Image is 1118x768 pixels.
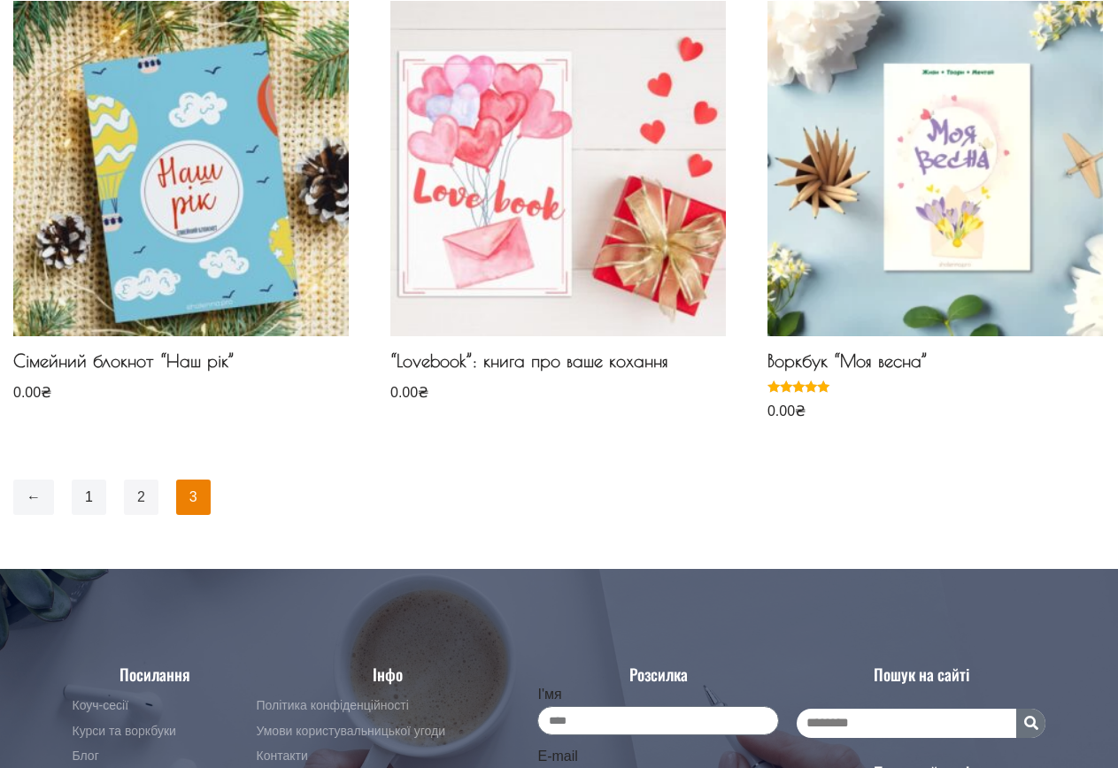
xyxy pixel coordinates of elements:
[390,350,726,380] h2: “Lovebook”: книга про ваше кохання
[537,666,779,682] h4: Розсилка
[1016,709,1045,738] button: Пошук
[256,695,408,717] span: Політика конфіденційності
[72,480,106,515] a: Сторінка 1
[13,480,1105,515] nav: Пагінація товару
[13,385,51,400] bdi: 0.00
[537,744,577,768] label: E-mail
[73,695,129,717] span: Коуч-сесії
[418,385,428,400] span: ₴
[256,746,307,767] span: Контакти
[256,666,520,682] h4: Інфо
[13,1,349,404] a: Сімейний блокнот "Наш рік"Сімейний блокнот “Наш рік” 0.00₴
[390,385,428,400] bdi: 0.00
[767,380,833,393] div: Оцінено в 5.00 з 5
[73,746,239,767] a: Блог
[73,746,99,767] span: Блог
[73,721,239,742] a: Курси та воркбуки
[797,666,1045,682] h4: Пошук на сайті
[13,480,54,515] a: ←
[73,666,239,682] h4: Посилання
[13,1,349,336] img: Сімейний блокнот "Наш рік"
[73,721,176,742] span: Курси та воркбуки
[176,480,211,515] span: Сторінка 3
[256,721,520,742] a: Умови користувальницької угоди
[73,695,239,717] a: Коуч-сесії
[390,1,726,404] a: "Lovebook": книга про ваше кохання“Lovebook”: книга про ваше кохання 0.00₴
[124,480,158,515] a: Сторінка 2
[537,682,561,706] label: І'мя
[390,1,726,336] img: "Lovebook": книга про ваше кохання
[767,380,833,435] span: Оцінено в з 5
[41,385,51,400] span: ₴
[256,721,445,742] span: Умови користувальницької угоди
[767,1,1103,336] img: Воркбук "Моя весна"
[767,403,806,419] bdi: 0.00
[795,403,806,419] span: ₴
[13,350,349,380] h2: Сімейний блокнот “Наш рік”
[256,695,520,717] a: Політика конфіденційності
[767,350,1103,380] h2: Воркбук “Моя весна”
[256,746,520,767] a: Контакти
[767,1,1103,423] a: Воркбук "Моя весна"Воркбук “Моя весна”Оцінено в 5.00 з 5 0.00₴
